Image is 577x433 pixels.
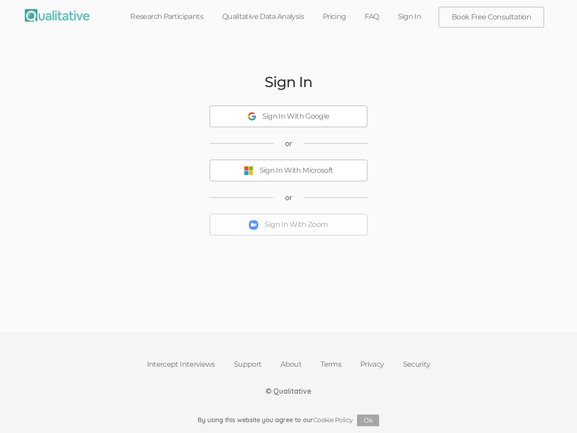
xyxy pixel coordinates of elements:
[313,7,356,27] a: Pricing
[249,220,258,230] img: Sign In With Zoom
[265,220,328,230] div: Sign In With Zoom
[265,74,312,90] h2: Sign In
[248,112,256,120] img: Sign In With Google
[389,7,431,27] a: Sign In
[311,355,351,374] a: Terms
[285,193,293,203] span: or
[210,106,367,127] button: Sign In With Google
[244,166,253,175] img: Sign In With Microsoft
[532,390,577,433] iframe: Chat Widget
[198,415,380,426] div: By using this website you agree to our
[357,415,379,426] button: Ok
[351,355,394,374] a: Privacy
[313,416,353,424] a: Cookie Policy
[260,166,334,176] div: Sign In With Microsoft
[25,9,90,22] img: Qualitative
[210,160,367,181] button: Sign In With Microsoft
[224,355,271,374] a: Support
[262,111,330,122] div: Sign In With Google
[210,214,367,235] button: Sign In With Zoom
[121,7,213,27] a: Research Participants
[271,355,311,374] a: About
[355,7,388,27] a: FAQ
[137,355,224,374] a: Intercept Interviews
[213,7,313,27] a: Qualitative Data Analysis
[394,355,440,374] a: Security
[285,138,293,149] span: or
[266,386,311,396] div: © Qualitative
[439,7,544,27] a: Book Free Consultation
